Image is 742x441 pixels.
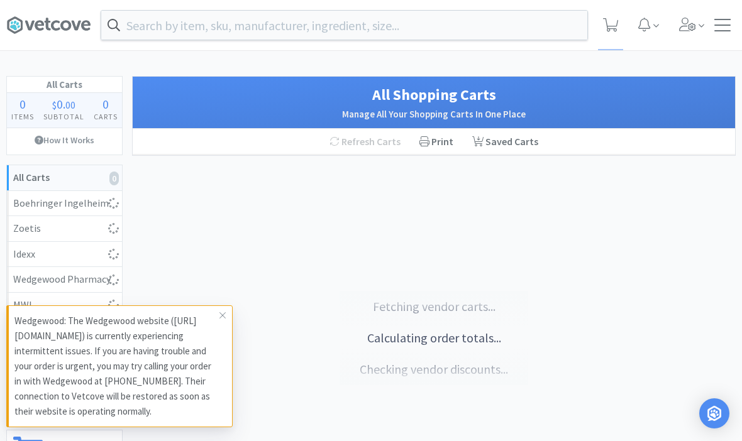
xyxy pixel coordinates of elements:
a: Idexx [7,242,122,268]
a: Boehringer Ingelheim [7,191,122,217]
a: MWI [7,293,122,318]
h1: All Carts [7,77,122,93]
span: 0 [102,96,109,112]
strong: All Carts [13,171,50,183]
div: Open Intercom Messenger [699,398,729,428]
div: Print [410,129,463,155]
span: 00 [65,99,75,111]
p: Wedgewood: The Wedgewood website ([URL][DOMAIN_NAME]) is currently experiencing intermittent issu... [14,313,219,419]
h4: Carts [89,111,122,122]
div: Refresh Carts [320,129,410,155]
h2: Manage All Your Shopping Carts In One Place [145,107,723,122]
span: 0 [19,96,26,112]
h4: Items [7,111,39,122]
h4: Subtotal [39,111,89,122]
span: 0 [57,96,63,112]
div: MWI [13,297,116,313]
div: Zoetis [13,220,116,237]
div: . [39,98,89,111]
div: Wedgewood Pharmacy [13,271,116,288]
span: $ [52,99,57,111]
a: All Carts0 [7,165,122,191]
div: Idexx [13,246,116,263]
i: 0 [109,171,119,185]
a: How It Works [7,128,122,152]
a: Saved Carts [463,129,548,155]
div: Boehringer Ingelheim [13,195,116,212]
h1: All Shopping Carts [145,83,723,107]
a: Zoetis [7,216,122,242]
input: Search by item, sku, manufacturer, ingredient, size... [101,11,587,40]
a: Wedgewood Pharmacy [7,267,122,293]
